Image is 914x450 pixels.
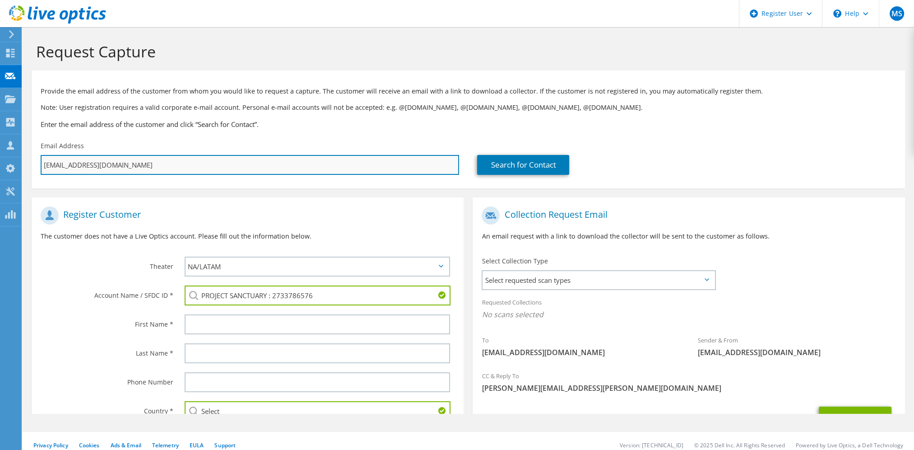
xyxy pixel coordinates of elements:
h1: Request Capture [36,42,896,61]
li: © 2025 Dell Inc. All Rights Reserved [694,441,785,449]
label: Phone Number [41,372,173,387]
span: MS [890,6,904,21]
a: Telemetry [152,441,179,449]
a: EULA [190,441,204,449]
h1: Register Customer [41,206,450,225]
label: First Name * [41,314,173,329]
a: Search for Contact [477,155,569,175]
label: Country * [41,401,173,416]
li: Version: [TECHNICAL_ID] [620,441,683,449]
label: Last Name * [41,343,173,358]
button: Send Request [819,407,891,431]
p: Note: User registration requires a valid corporate e-mail account. Personal e-mail accounts will ... [41,103,896,112]
li: Powered by Live Optics, a Dell Technology [796,441,903,449]
a: Privacy Policy [33,441,68,449]
svg: \n [833,9,841,18]
a: Support [214,441,236,449]
span: [PERSON_NAME][EMAIL_ADDRESS][PERSON_NAME][DOMAIN_NAME] [482,383,895,393]
div: Sender & From [689,331,905,362]
span: Select requested scan types [483,271,714,289]
span: [EMAIL_ADDRESS][DOMAIN_NAME] [698,347,896,357]
label: Account Name / SFDC ID * [41,286,173,300]
span: No scans selected [482,309,895,319]
label: Email Address [41,141,84,150]
h3: Enter the email address of the customer and click “Search for Contact”. [41,119,896,129]
p: An email request with a link to download the collector will be sent to the customer as follows. [482,231,895,241]
span: [EMAIL_ADDRESS][DOMAIN_NAME] [482,347,680,357]
p: Provide the email address of the customer from whom you would like to request a capture. The cust... [41,86,896,96]
p: The customer does not have a Live Optics account. Please fill out the information below. [41,231,455,241]
label: Theater [41,257,173,271]
div: CC & Reply To [473,366,905,398]
div: To [473,331,689,362]
h1: Collection Request Email [482,206,891,225]
a: Ads & Email [111,441,141,449]
label: Select Collection Type [482,257,547,266]
div: Requested Collections [473,293,905,326]
a: Cookies [79,441,100,449]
